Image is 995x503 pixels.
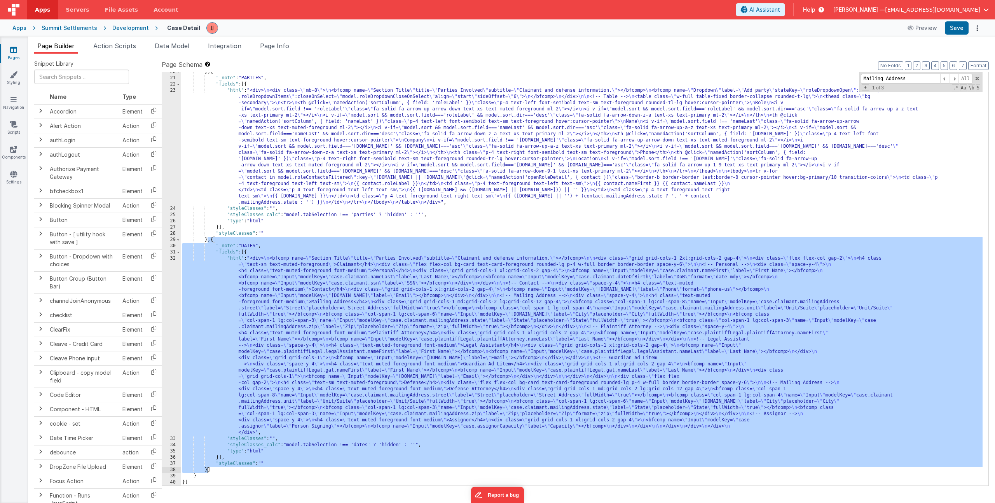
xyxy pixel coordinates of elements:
[47,293,119,308] td: channelJoinAnonymous
[50,93,66,100] span: Name
[803,6,815,14] span: Help
[162,87,181,206] div: 23
[931,61,939,70] button: 4
[972,23,983,33] button: Options
[119,213,146,227] td: Element
[155,42,189,50] span: Data Model
[833,6,885,14] span: [PERSON_NAME] —
[903,22,942,34] button: Preview
[119,431,146,445] td: Element
[905,61,911,70] button: 1
[47,337,119,351] td: Cleave - Credit Card
[119,416,146,431] td: Action
[119,351,146,365] td: Element
[112,24,149,32] div: Development
[208,42,241,50] span: Integration
[862,84,869,91] span: Toggel Replace mode
[878,61,903,70] button: No Folds
[47,162,119,184] td: Authorize Payment Gateway
[47,459,119,474] td: DropZone File Upload
[47,198,119,213] td: Blocking Spinner Modal
[260,42,289,50] span: Page Info
[162,243,181,249] div: 30
[47,249,119,271] td: Button - Dropdown with choices
[958,74,972,84] span: Alt-Enter
[119,133,146,147] td: Action
[47,402,119,416] td: Component - HTML
[119,388,146,402] td: Element
[162,81,181,87] div: 22
[119,147,146,162] td: Action
[47,104,119,119] td: Accordion
[47,184,119,198] td: bfcheckbox1
[162,212,181,218] div: 25
[119,227,146,249] td: Element
[119,119,146,133] td: Action
[861,74,940,84] input: Search for
[119,271,146,293] td: Element
[47,416,119,431] td: cookie - set
[47,213,119,227] td: Button
[952,84,959,91] span: RegExp Search
[960,84,967,91] span: CaseSensitive Search
[119,322,146,337] td: Element
[47,445,119,459] td: debounce
[162,473,181,479] div: 39
[162,231,181,237] div: 28
[162,60,202,69] span: Page Schema
[162,479,181,486] div: 40
[945,21,969,35] button: Save
[47,133,119,147] td: authLogin
[162,75,181,81] div: 21
[749,6,780,14] span: AI Assistant
[162,237,181,243] div: 29
[119,365,146,388] td: Action
[922,61,930,70] button: 3
[162,442,181,448] div: 34
[47,365,119,388] td: Clipboard - copy model field
[162,467,181,473] div: 38
[162,436,181,442] div: 33
[34,60,73,68] span: Snippet Library
[162,255,181,436] div: 32
[47,474,119,488] td: Focus Action
[66,6,89,14] span: Servers
[941,61,948,70] button: 5
[93,42,136,50] span: Action Scripts
[12,24,26,32] div: Apps
[913,61,920,70] button: 2
[47,322,119,337] td: ClearFix
[736,3,785,16] button: AI Assistant
[122,93,136,100] span: Type
[968,84,975,91] span: Whole Word Search
[119,162,146,184] td: Element
[885,6,980,14] span: [EMAIL_ADDRESS][DOMAIN_NAME]
[119,198,146,213] td: Action
[162,448,181,454] div: 35
[162,249,181,255] div: 31
[37,42,75,50] span: Page Builder
[47,388,119,402] td: Code Editor
[119,459,146,474] td: Element
[34,70,129,84] input: Search Snippets ...
[162,454,181,461] div: 36
[47,351,119,365] td: Cleave Phone input
[833,6,989,14] button: [PERSON_NAME] — [EMAIL_ADDRESS][DOMAIN_NAME]
[42,24,97,32] div: Summit Settlements
[119,337,146,351] td: Element
[119,474,146,488] td: Action
[207,23,218,33] img: 67cf703950b6d9cd5ee0aacca227d490
[119,402,146,416] td: Element
[35,6,50,14] span: Apps
[119,293,146,308] td: Action
[162,224,181,231] div: 27
[47,308,119,322] td: checklist
[950,61,957,70] button: 6
[119,308,146,322] td: Element
[119,184,146,198] td: Element
[162,218,181,224] div: 26
[869,85,887,91] span: 1 of 3
[167,25,200,31] h4: Case Detail
[47,271,119,293] td: Button Group (Button Bar)
[976,84,980,91] span: Search In Selection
